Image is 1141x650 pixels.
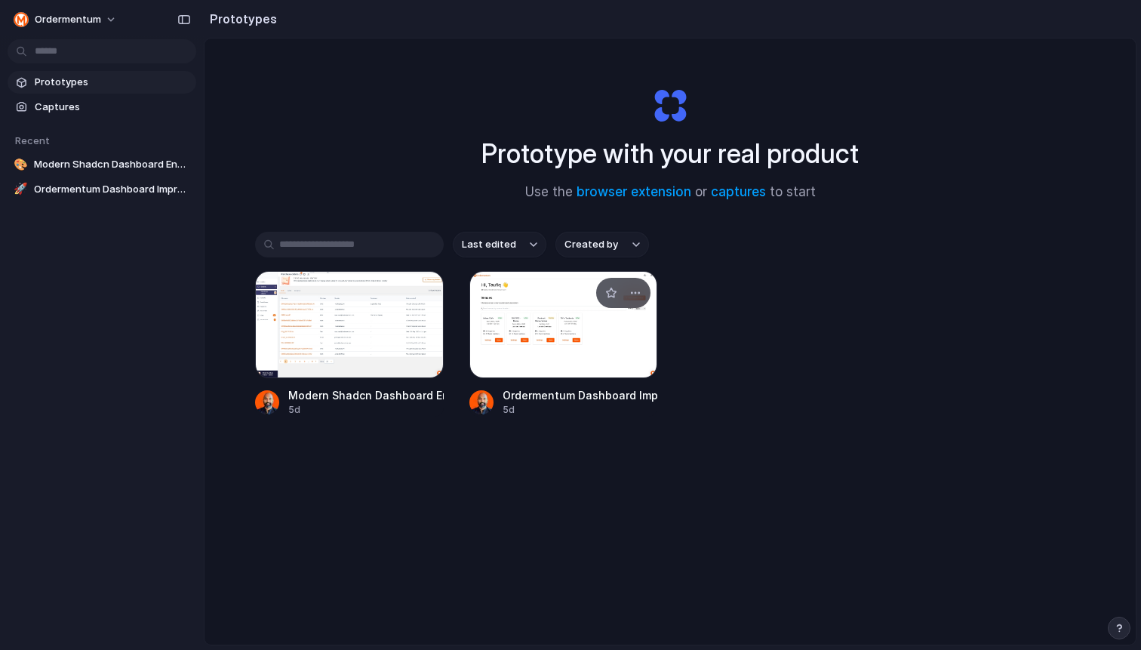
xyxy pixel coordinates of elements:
span: Recent [15,134,50,146]
a: 🎨Modern Shadcn Dashboard Enhancements [8,153,196,176]
a: Modern Shadcn Dashboard EnhancementsModern Shadcn Dashboard Enhancements5d [255,271,444,417]
span: Ordermentum [35,12,101,27]
button: Last edited [453,232,546,257]
button: Created by [555,232,649,257]
span: Use the or to start [525,183,816,202]
span: Captures [35,100,190,115]
span: Prototypes [35,75,190,90]
span: Ordermentum Dashboard Improvements [34,182,190,197]
a: Captures [8,96,196,119]
a: captures [711,184,766,199]
a: Ordermentum Dashboard ImprovementsOrdermentum Dashboard Improvements5d [469,271,658,417]
a: 🚀Ordermentum Dashboard Improvements [8,178,196,201]
div: 🎨 [14,157,28,172]
button: Ordermentum [8,8,125,32]
div: 5d [288,403,444,417]
a: Prototypes [8,71,196,94]
span: Last edited [462,237,516,252]
div: Ordermentum Dashboard Improvements [503,387,658,403]
span: Modern Shadcn Dashboard Enhancements [34,157,190,172]
a: browser extension [577,184,691,199]
div: 🚀 [14,182,28,197]
span: Created by [564,237,618,252]
h2: Prototypes [204,10,277,28]
h1: Prototype with your real product [481,134,859,174]
div: Modern Shadcn Dashboard Enhancements [288,387,444,403]
div: 5d [503,403,658,417]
